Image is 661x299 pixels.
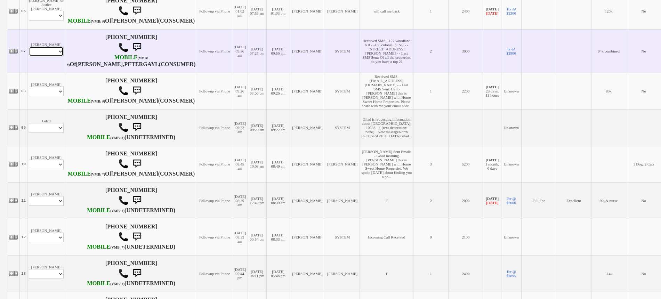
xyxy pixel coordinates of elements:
[118,159,129,169] img: call.png
[248,146,267,182] td: [DATE] 10:08 am
[91,99,105,103] font: (VMB: #)
[248,73,267,109] td: [DATE] 03:06 pm
[290,255,325,292] td: [PERSON_NAME]
[67,171,105,177] b: Verizon Wireless
[413,73,449,109] td: 1
[501,109,521,146] td: Unknown
[267,182,290,219] td: [DATE] 08:39 am
[87,280,124,286] b: T-Mobile USA, Inc.
[325,146,360,182] td: [PERSON_NAME]
[67,54,148,67] b: T-Mobile USA, Inc.
[521,182,556,219] td: Full Fee
[20,146,27,182] td: 10
[486,196,499,201] b: [DATE]
[232,146,248,182] td: [DATE] 08:45 am
[111,18,158,24] b: [PERSON_NAME]
[501,73,521,109] td: Unknown
[76,61,159,67] b: [PERSON_NAME],PETERGAYL
[267,255,290,292] td: [DATE] 05:46 pm
[486,11,498,15] font: [DATE]
[67,18,105,24] b: AT&T Wireless
[501,219,521,255] td: Unknown
[118,42,129,52] img: call.png
[118,232,129,242] img: call.png
[87,207,110,213] font: MOBILE
[118,195,129,205] img: call.png
[27,182,65,219] td: [PERSON_NAME]
[232,255,248,292] td: [DATE] 05:44 pm
[197,255,232,292] td: Followup via Phone
[111,171,158,177] b: [PERSON_NAME]
[486,7,499,11] b: [DATE]
[67,78,195,105] h4: [PHONE_NUMBER] Of (CONSUMER)
[20,109,27,146] td: 09
[27,29,65,73] td: [PERSON_NAME]
[248,29,267,73] td: [DATE] 07:27 pm
[448,29,483,73] td: 3000
[87,244,110,250] font: MOBILE
[87,134,124,140] b: AT&T Wireless
[325,255,360,292] td: [PERSON_NAME]
[27,255,65,292] td: [PERSON_NAME]
[67,34,195,68] h4: [PHONE_NUMBER] Of (CONSUMER)
[267,219,290,255] td: [DATE] 08:33 am
[197,29,232,73] td: Followup via Phone
[114,54,138,60] font: MOBILE
[325,109,360,146] td: SYSTEM
[20,29,27,73] td: 07
[290,29,325,73] td: [PERSON_NAME]
[87,244,124,250] b: Verizon Wireless
[413,255,449,292] td: 1
[20,255,27,292] td: 13
[130,157,144,171] img: sms.png
[448,219,483,255] td: 2100
[506,7,516,15] a: 1br @ $2300
[232,182,248,219] td: [DATE] 08:39 am
[232,109,248,146] td: [DATE] 09:22 am
[360,255,413,292] td: f
[248,255,267,292] td: [DATE] 06:11 pm
[232,29,248,73] td: [DATE] 09:56 am
[448,255,483,292] td: 2400
[197,182,232,219] td: Followup via Phone
[110,282,124,286] font: (VMB: #)
[591,29,626,73] td: 94k combined
[290,182,325,219] td: [PERSON_NAME]
[20,73,27,109] td: 08
[110,136,124,140] font: (VMB: #)
[248,109,267,146] td: [DATE] 09:20 am
[360,219,413,255] td: Incoming Call Received
[197,146,232,182] td: Followup via Phone
[130,193,144,207] img: sms.png
[360,109,413,146] td: Gilad is requesting information about [GEOGRAPHIC_DATA], 10536 - a {text-decoration: none} New me...
[413,146,449,182] td: 3
[483,73,501,109] td: 23 days, 13 hours
[27,146,65,182] td: [PERSON_NAME]
[87,134,110,140] font: MOBILE
[27,109,65,146] td: Gilad
[506,47,516,55] a: br @ $2800
[20,219,27,255] td: 12
[267,29,290,73] td: [DATE] 09:56 am
[506,196,516,205] a: 2br @ $2000
[130,266,144,280] img: sms.png
[290,146,325,182] td: [PERSON_NAME]
[67,187,195,214] h4: [PHONE_NUMBER] (UNDETERMINED)
[197,109,232,146] td: Followup via Phone
[130,4,144,18] img: sms.png
[67,98,91,104] font: MOBILE
[486,85,499,89] b: [DATE]
[486,201,498,205] font: [DATE]
[413,29,449,73] td: 2
[110,209,124,213] font: (VMB: #)
[91,19,105,23] font: (VMB: #)
[197,73,232,109] td: Followup via Phone
[556,182,591,219] td: Excellent
[501,146,521,182] td: Unknown
[118,86,129,96] img: call.png
[67,18,91,24] font: MOBILE
[267,73,290,109] td: [DATE] 09:26 am
[67,114,195,141] h4: [PHONE_NUMBER] (UNDETERMINED)
[130,230,144,244] img: sms.png
[448,146,483,182] td: 5200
